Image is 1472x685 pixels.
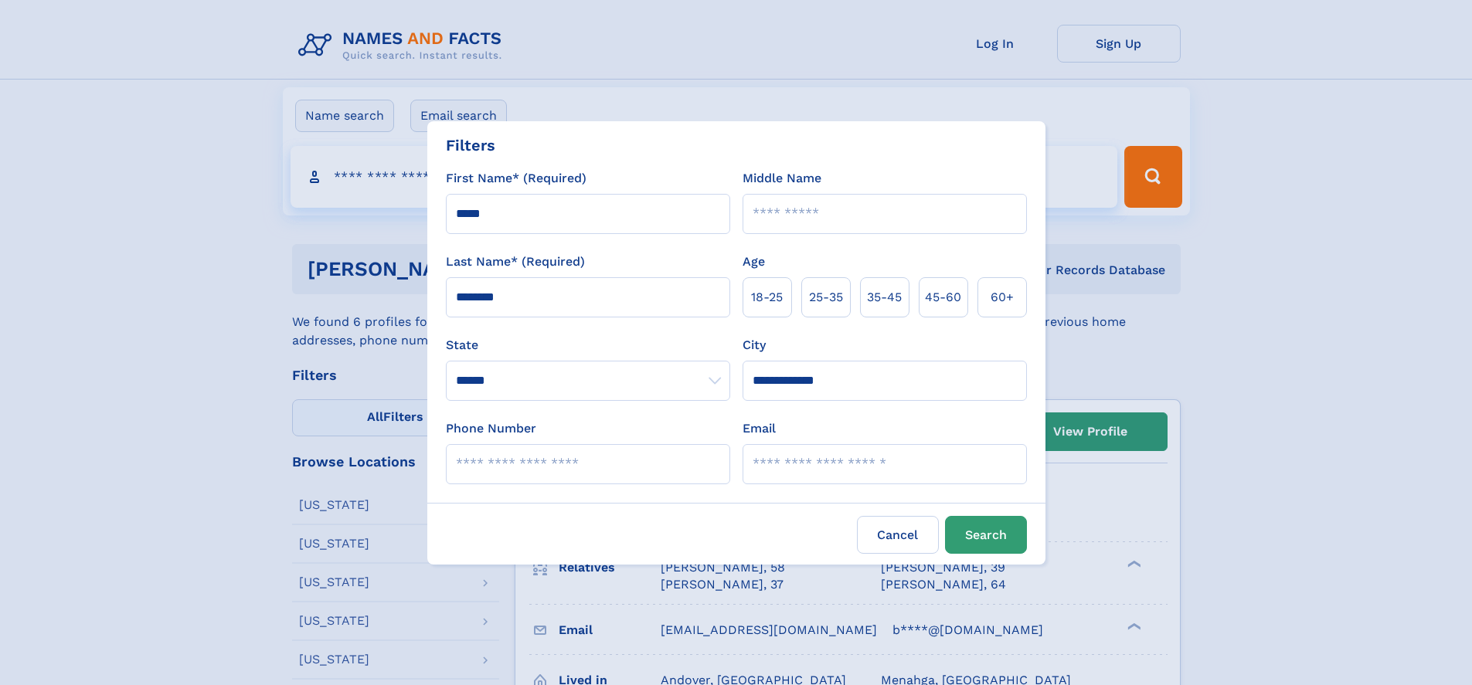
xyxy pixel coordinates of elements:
[446,336,730,354] label: State
[925,288,961,307] span: 45‑60
[867,288,902,307] span: 35‑45
[743,419,776,438] label: Email
[857,516,939,554] label: Cancel
[743,336,766,354] label: City
[446,169,586,188] label: First Name* (Required)
[446,253,585,271] label: Last Name* (Required)
[991,288,1014,307] span: 60+
[809,288,843,307] span: 25‑35
[446,134,495,157] div: Filters
[446,419,536,438] label: Phone Number
[743,253,765,271] label: Age
[743,169,821,188] label: Middle Name
[945,516,1027,554] button: Search
[751,288,783,307] span: 18‑25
